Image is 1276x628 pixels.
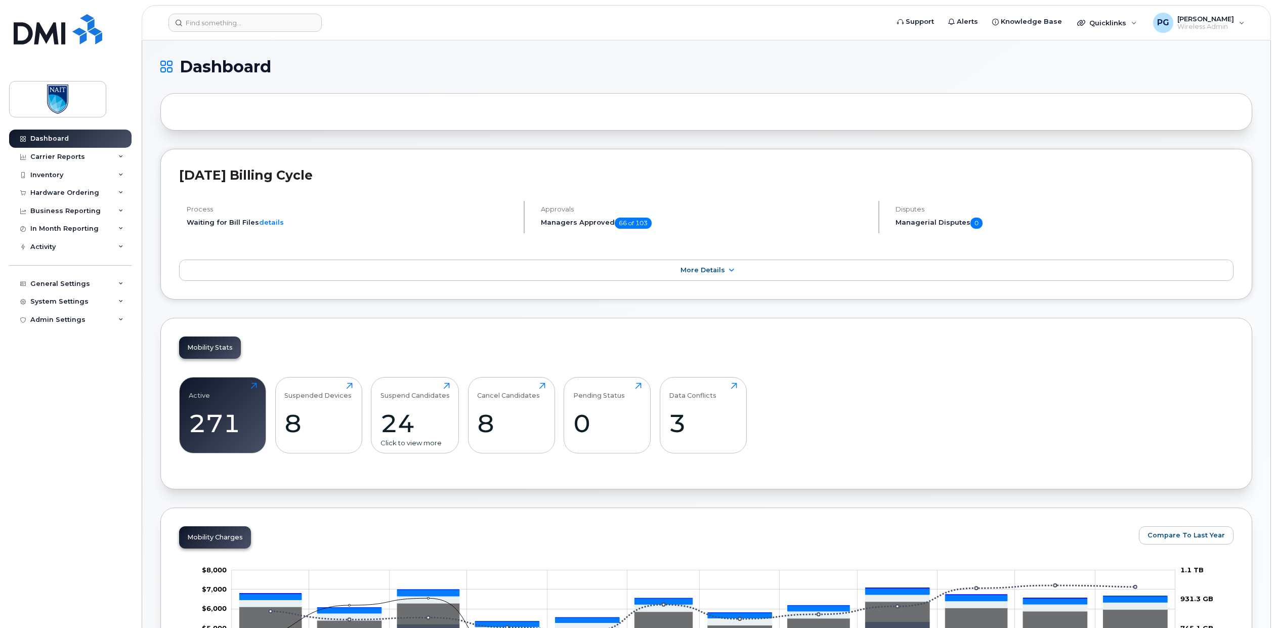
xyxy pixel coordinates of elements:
[896,218,1234,229] h5: Managerial Disputes
[669,383,737,447] a: Data Conflicts3
[202,604,227,612] tspan: $6,000
[573,383,642,447] a: Pending Status0
[284,408,353,438] div: 8
[380,383,450,447] a: Suspend Candidates24Click to view more
[970,218,983,229] span: 0
[477,383,540,399] div: Cancel Candidates
[477,408,545,438] div: 8
[380,408,450,438] div: 24
[187,205,515,213] h4: Process
[189,408,257,438] div: 271
[573,383,625,399] div: Pending Status
[179,168,1234,183] h2: [DATE] Billing Cycle
[189,383,210,399] div: Active
[202,566,227,574] tspan: $8,000
[202,585,227,593] tspan: $7,000
[202,585,227,593] g: $0
[680,266,725,274] span: More Details
[477,383,545,447] a: Cancel Candidates8
[1180,566,1204,574] tspan: 1.1 TB
[669,408,737,438] div: 3
[541,205,869,213] h4: Approvals
[189,383,257,447] a: Active271
[1147,530,1225,540] span: Compare To Last Year
[202,566,227,574] g: $0
[202,604,227,612] g: $0
[1139,526,1234,545] button: Compare To Last Year
[380,438,450,448] div: Click to view more
[259,218,284,226] a: details
[284,383,353,447] a: Suspended Devices8
[615,218,652,229] span: 66 of 103
[541,218,869,229] h5: Managers Approved
[284,383,352,399] div: Suspended Devices
[180,59,271,74] span: Dashboard
[573,408,642,438] div: 0
[1180,595,1213,603] tspan: 931.3 GB
[896,205,1234,213] h4: Disputes
[669,383,716,399] div: Data Conflicts
[187,218,515,227] li: Waiting for Bill Files
[380,383,450,399] div: Suspend Candidates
